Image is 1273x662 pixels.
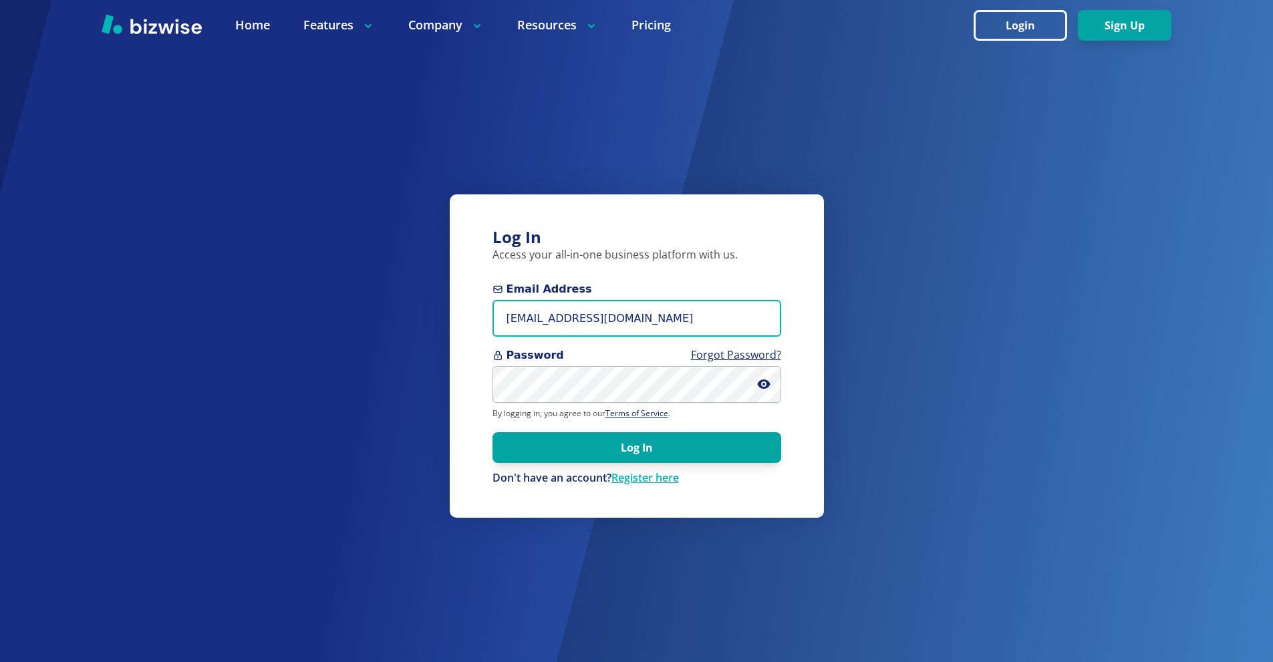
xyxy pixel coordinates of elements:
p: Don't have an account? [492,471,781,486]
p: Resources [517,17,598,33]
p: Features [303,17,375,33]
span: Email Address [492,281,781,297]
span: Password [492,347,781,363]
a: Sign Up [1078,19,1171,32]
button: Login [974,10,1067,41]
a: Terms of Service [605,407,668,419]
a: Login [974,19,1078,32]
img: Bizwise Logo [102,14,202,34]
a: Home [235,17,270,33]
div: Don't have an account?Register here [492,471,781,486]
input: you@example.com [492,300,781,337]
button: Sign Up [1078,10,1171,41]
a: Forgot Password? [691,347,781,362]
a: Register here [611,470,679,485]
h3: Log In [492,226,781,249]
p: Company [408,17,484,33]
p: Access your all-in-one business platform with us. [492,248,781,263]
a: Pricing [631,17,671,33]
button: Log In [492,432,781,463]
p: By logging in, you agree to our . [492,408,781,419]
